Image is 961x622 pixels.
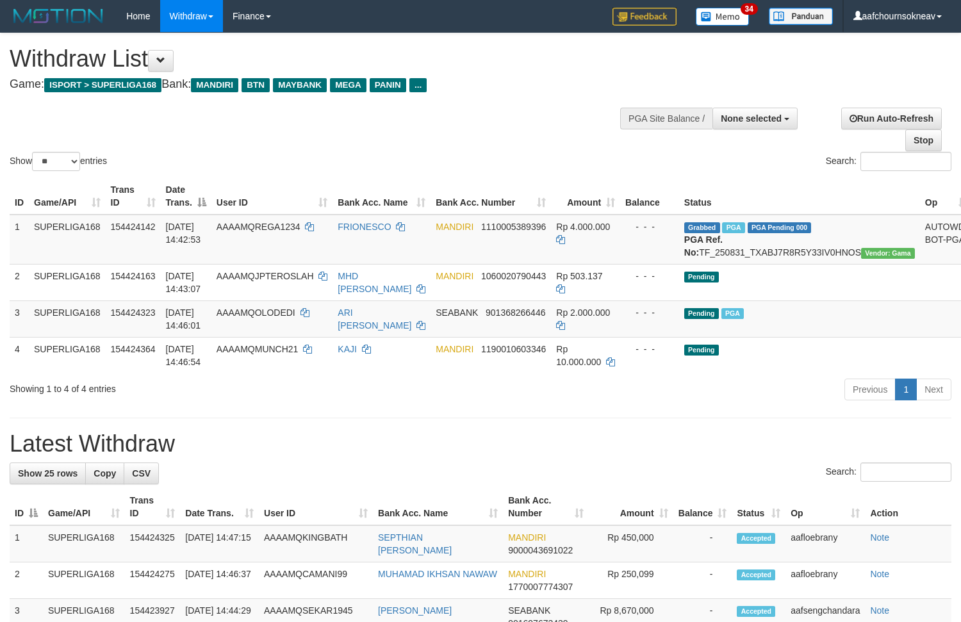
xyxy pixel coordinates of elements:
span: PANIN [370,78,406,92]
img: MOTION_logo.png [10,6,107,26]
span: Rp 10.000.000 [556,344,601,367]
h4: Game: Bank: [10,78,628,91]
img: panduan.png [769,8,833,25]
a: Next [916,379,951,400]
td: [DATE] 14:47:15 [180,525,259,562]
th: Amount: activate to sort column ascending [551,178,620,215]
th: ID [10,178,29,215]
a: SEPTHIAN [PERSON_NAME] [378,532,452,555]
button: None selected [712,108,798,129]
th: Game/API: activate to sort column ascending [29,178,106,215]
th: Date Trans.: activate to sort column descending [161,178,211,215]
span: MANDIRI [508,569,546,579]
th: ID: activate to sort column descending [10,489,43,525]
span: Pending [684,345,719,356]
span: Accepted [737,569,775,580]
span: 154424364 [111,344,156,354]
span: Accepted [737,533,775,544]
span: Rp 4.000.000 [556,222,610,232]
td: TF_250831_TXABJ7R8R5Y33IV0HNOS [679,215,920,265]
img: Button%20Memo.svg [696,8,750,26]
a: [PERSON_NAME] [378,605,452,616]
span: CSV [132,468,151,479]
label: Search: [826,462,951,482]
a: CSV [124,462,159,484]
span: AAAAMQJPTEROSLAH [217,271,314,281]
td: - [673,525,732,562]
td: 2 [10,562,43,599]
a: Stop [905,129,942,151]
span: None selected [721,113,782,124]
th: User ID: activate to sort column ascending [259,489,373,525]
span: SEABANK [508,605,550,616]
th: Balance [620,178,679,215]
span: Marked by aafsoumeymey [722,222,744,233]
td: AAAAMQKINGBATH [259,525,373,562]
span: MANDIRI [191,78,238,92]
th: Bank Acc. Number: activate to sort column ascending [503,489,589,525]
h1: Latest Withdraw [10,431,951,457]
td: Rp 450,000 [589,525,673,562]
th: Trans ID: activate to sort column ascending [125,489,181,525]
a: FRIONESCO [338,222,391,232]
td: 1 [10,525,43,562]
div: Showing 1 to 4 of 4 entries [10,377,391,395]
th: Status [679,178,920,215]
div: - - - [625,270,674,282]
a: MHD [PERSON_NAME] [338,271,411,294]
td: 4 [10,337,29,373]
span: Copy 1770007774307 to clipboard [508,582,573,592]
td: [DATE] 14:46:37 [180,562,259,599]
span: Pending [684,272,719,282]
td: SUPERLIGA168 [29,215,106,265]
a: MUHAMAD IKHSAN NAWAW [378,569,497,579]
span: 34 [741,3,758,15]
th: User ID: activate to sort column ascending [211,178,333,215]
label: Search: [826,152,951,171]
span: BTN [242,78,270,92]
span: AAAAMQMUNCH21 [217,344,299,354]
span: [DATE] 14:43:07 [166,271,201,294]
span: Copy 1110005389396 to clipboard [481,222,546,232]
span: Accepted [737,606,775,617]
span: ISPORT > SUPERLIGA168 [44,78,161,92]
span: Show 25 rows [18,468,78,479]
td: 154424275 [125,562,181,599]
a: Run Auto-Refresh [841,108,942,129]
div: PGA Site Balance / [620,108,712,129]
td: aafloebrany [785,562,865,599]
span: AAAAMQREGA1234 [217,222,300,232]
th: Game/API: activate to sort column ascending [43,489,125,525]
td: 154424325 [125,525,181,562]
span: MAYBANK [273,78,327,92]
span: Copy 9000043691022 to clipboard [508,545,573,555]
span: Rp 2.000.000 [556,307,610,318]
span: Grabbed [684,222,720,233]
td: SUPERLIGA168 [29,300,106,337]
td: SUPERLIGA168 [29,337,106,373]
th: Action [865,489,951,525]
span: Pending [684,308,719,319]
a: Previous [844,379,896,400]
a: 1 [895,379,917,400]
td: SUPERLIGA168 [43,525,125,562]
td: aafloebrany [785,525,865,562]
b: PGA Ref. No: [684,234,723,258]
span: MANDIRI [436,344,473,354]
select: Showentries [32,152,80,171]
span: MANDIRI [508,532,546,543]
a: ARI [PERSON_NAME] [338,307,411,331]
th: Balance: activate to sort column ascending [673,489,732,525]
span: Copy [94,468,116,479]
td: AAAAMQCAMANI99 [259,562,373,599]
td: Rp 250,099 [589,562,673,599]
a: Note [870,532,889,543]
span: MEGA [330,78,366,92]
span: 154424142 [111,222,156,232]
a: Show 25 rows [10,462,86,484]
a: Copy [85,462,124,484]
span: 154424323 [111,307,156,318]
a: Note [870,569,889,579]
th: Amount: activate to sort column ascending [589,489,673,525]
span: 154424163 [111,271,156,281]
